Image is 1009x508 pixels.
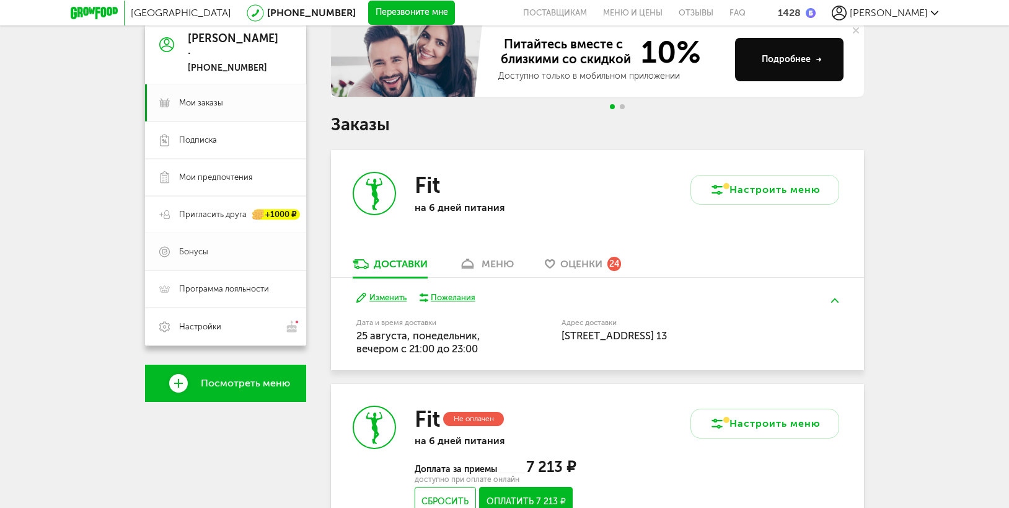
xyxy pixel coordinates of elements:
button: Настроить меню [690,175,839,205]
span: [STREET_ADDRESS] 13 [562,329,667,342]
a: Пригласить друга +1000 ₽ [145,196,306,233]
span: 7 213 ₽ [526,458,576,476]
a: меню [452,257,520,277]
a: Оценки 24 [539,257,627,277]
span: Питайтесь вместе с близкими со скидкой [498,37,633,68]
div: Доступно только в мобильном приложении [498,70,725,82]
div: 1428 [778,7,801,19]
div: +1000 ₽ [253,210,300,220]
span: Доплата за приемы [415,464,498,475]
a: Посмотреть меню [145,365,306,402]
a: [PHONE_NUMBER] [267,7,356,19]
label: Дата и время доставки [356,319,498,326]
img: family-banner.579af9d.jpg [331,22,486,97]
span: Мои предпочтения [179,172,252,183]
span: [GEOGRAPHIC_DATA] [131,7,231,19]
h3: Fit [415,406,440,432]
button: Подробнее [735,38,844,81]
div: Подробнее [762,53,822,66]
img: bonus_b.cdccf46.png [806,8,816,18]
div: меню [482,258,514,270]
div: 24 [607,257,621,270]
a: Подписка [145,122,306,159]
p: на 6 дней питания [415,202,576,213]
span: 10% [633,37,701,68]
button: Перезвоните мне [368,1,455,25]
button: Настроить меню [690,409,839,439]
div: [PHONE_NUMBER] [188,63,278,74]
span: Программа лояльности [179,283,269,295]
span: Подписка [179,135,217,146]
a: Программа лояльности [145,270,306,308]
span: Пригласить друга [179,209,247,220]
h3: Fit [415,172,440,198]
a: Настройки [145,308,306,345]
button: Пожелания [419,292,475,303]
div: [PERSON_NAME] . [188,33,278,58]
span: Go to slide 1 [610,104,615,109]
div: доступно при оплате онлайн [415,476,576,483]
a: Бонусы [145,233,306,270]
span: Мои заказы [179,97,223,109]
div: Не оплачен [443,412,504,426]
img: arrow-up-green.5eb5f82.svg [831,298,839,303]
span: Оценки [560,258,602,270]
h1: Заказы [331,117,864,133]
span: Настройки [179,321,221,332]
div: Пожелания [431,292,475,303]
label: Адрес доставки [562,319,793,326]
a: Мои предпочтения [145,159,306,196]
div: Доставки [374,258,428,270]
a: Мои заказы [145,84,306,122]
a: Доставки [346,257,434,277]
span: Бонусы [179,246,208,257]
span: [PERSON_NAME] [850,7,928,19]
span: 25 августа, понедельник, вечером c 21:00 до 23:00 [356,329,480,355]
span: Go to slide 2 [620,104,625,109]
span: Посмотреть меню [201,378,290,389]
p: на 6 дней питания [415,435,576,447]
button: Изменить [356,292,407,304]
